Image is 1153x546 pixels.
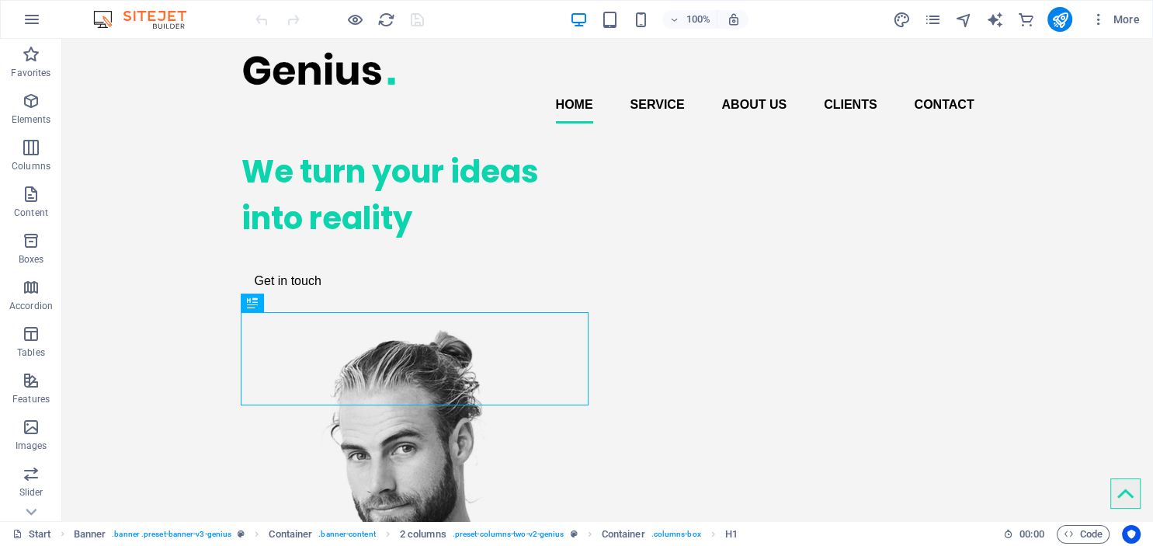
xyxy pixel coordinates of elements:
span: Click to select. Double-click to edit [74,525,106,544]
i: AI Writer [985,11,1003,29]
span: . banner-content [318,525,375,544]
span: Click to select. Double-click to edit [602,525,645,544]
button: design [892,10,911,29]
p: Content [14,207,48,219]
i: Navigator [954,11,972,29]
span: . preset-columns-two-v2-genius [453,525,564,544]
i: This element is a customizable preset [570,530,577,538]
p: Features [12,393,50,405]
p: Columns [12,160,50,172]
p: Tables [17,346,45,359]
span: . columns-box [651,525,701,544]
button: publish [1047,7,1072,32]
h6: Session time [1003,525,1044,544]
button: 100% [662,10,717,29]
span: Click to select. Double-click to edit [269,525,312,544]
button: Usercentrics [1122,525,1141,544]
span: : [1030,528,1033,540]
button: reload [377,10,395,29]
button: text_generator [985,10,1004,29]
button: pages [923,10,942,29]
span: Click to select. Double-click to edit [725,525,738,544]
button: Code [1057,525,1110,544]
p: Elements [12,113,51,126]
p: Favorites [11,67,50,79]
h6: 100% [686,10,710,29]
button: commerce [1016,10,1035,29]
button: More [1085,7,1146,32]
i: Commerce [1016,11,1034,29]
button: navigator [954,10,973,29]
i: Reload page [377,11,395,29]
i: Pages (Ctrl+Alt+S) [923,11,941,29]
i: On resize automatically adjust zoom level to fit chosen device. [726,12,740,26]
i: Design (Ctrl+Alt+Y) [892,11,910,29]
p: Slider [19,486,43,499]
span: . banner .preset-banner-v3-genius [112,525,231,544]
i: This element is a customizable preset [238,530,245,538]
button: Click here to leave preview mode and continue editing [346,10,364,29]
a: Click to cancel selection. Double-click to open Pages [12,525,51,544]
span: More [1091,12,1140,27]
p: Boxes [19,253,44,266]
img: Editor Logo [89,10,206,29]
p: Images [16,440,47,452]
i: Publish [1051,11,1068,29]
nav: breadcrumb [74,525,738,544]
p: Accordion [9,300,53,312]
span: Code [1064,525,1103,544]
span: Click to select. Double-click to edit [400,525,446,544]
span: 00 00 [1019,525,1044,544]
